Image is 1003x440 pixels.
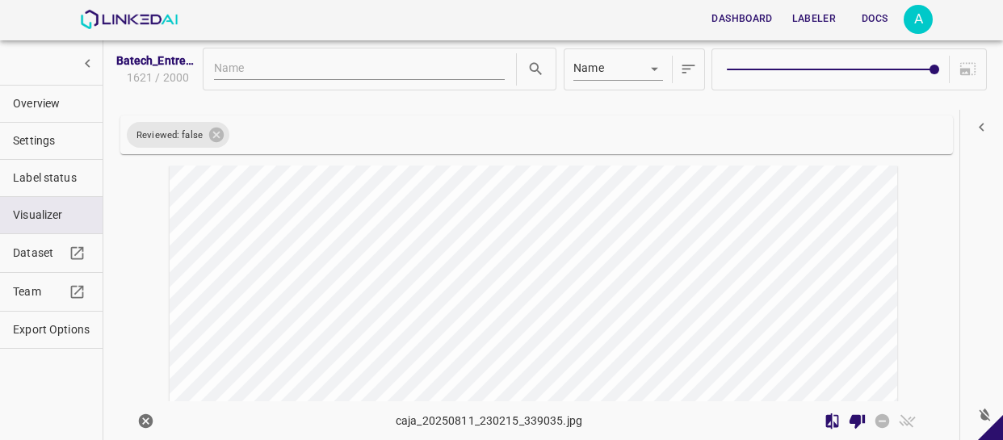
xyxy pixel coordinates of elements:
span: Dataset [13,245,65,262]
a: Labeler [783,2,846,36]
button: search [523,57,548,82]
a: Docs [846,2,904,36]
span: 1621 / 2000 [124,69,189,86]
p: caja_20250811_230215_339035.jpg [396,413,582,430]
button: Labeler [786,6,842,32]
a: Dashboard [702,2,782,36]
button: Docs [849,6,900,32]
span: Settings [13,132,90,149]
span: Overview [13,95,90,112]
button: Open settings [904,5,933,34]
span: Batech_Entrega3_01 [116,52,197,69]
button: show more [73,48,103,78]
span: Export Options [13,321,90,338]
span: Reviewed: false [127,128,212,142]
div: Name [573,59,663,80]
input: Name [214,59,505,80]
button: Dashboard [705,6,778,32]
div: Reviewed: false [127,122,229,148]
img: LinkedAI [80,10,178,29]
button: Review Image [845,409,870,434]
span: Team [13,283,65,300]
div: A [904,5,933,34]
span: Visualizer [13,207,90,224]
button: Compare Image [820,409,845,434]
button: sort [676,52,701,86]
span: Label status [13,170,90,186]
